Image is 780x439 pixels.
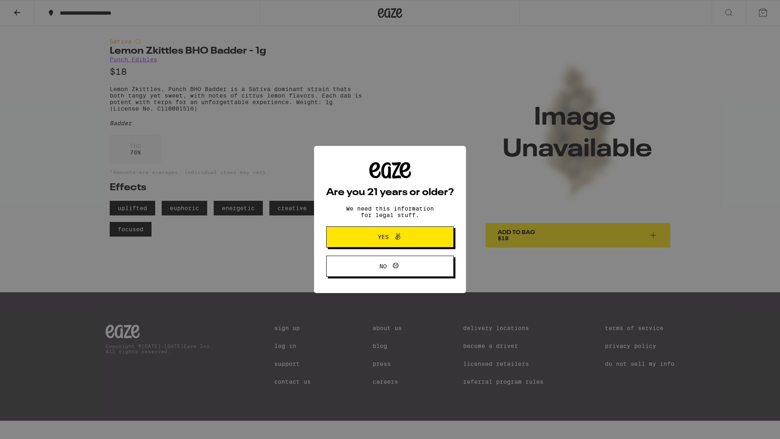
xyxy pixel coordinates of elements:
[729,415,772,435] iframe: Opens a widget where you can find more information
[378,234,389,240] span: Yes
[339,205,441,218] p: We need this information for legal stuff.
[379,263,387,269] span: No
[326,256,454,277] button: No
[326,188,454,198] h2: Are you 21 years or older?
[326,226,454,248] button: Yes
